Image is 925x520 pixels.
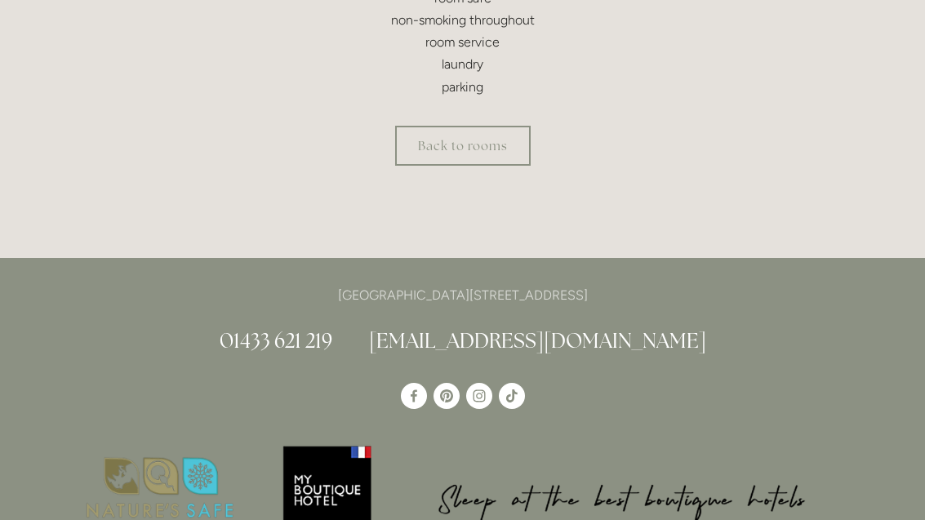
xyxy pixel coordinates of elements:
[220,327,332,353] a: 01433 621 219
[369,327,706,353] a: [EMAIL_ADDRESS][DOMAIN_NAME]
[73,284,853,306] p: [GEOGRAPHIC_DATA][STREET_ADDRESS]
[395,126,531,166] a: Back to rooms
[499,383,525,409] a: TikTok
[434,383,460,409] a: Pinterest
[466,383,492,409] a: Instagram
[401,383,427,409] a: Losehill House Hotel & Spa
